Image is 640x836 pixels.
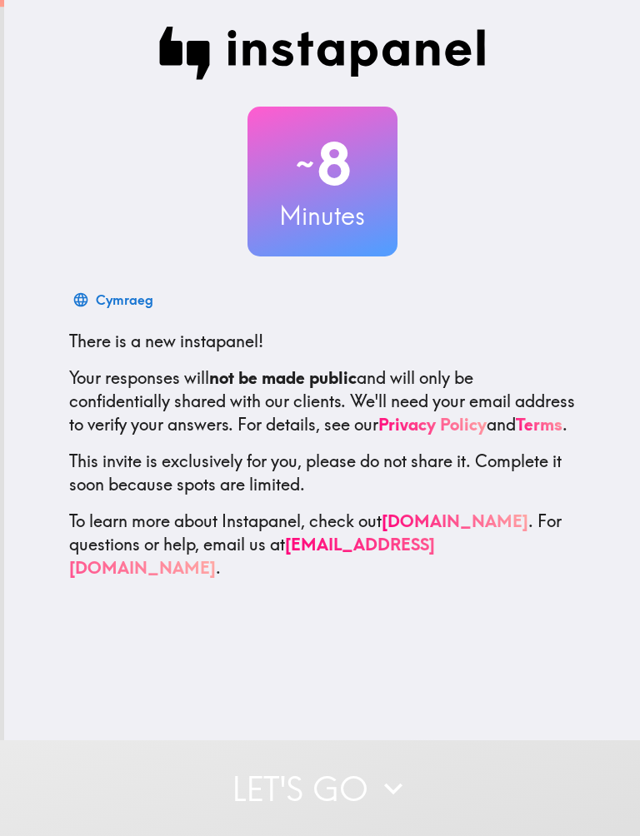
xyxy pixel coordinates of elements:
h2: 8 [247,130,397,198]
a: Terms [516,414,562,435]
a: [DOMAIN_NAME] [382,510,528,531]
p: This invite is exclusively for you, please do not share it. Complete it soon because spots are li... [69,450,576,496]
span: ~ [293,139,317,189]
p: To learn more about Instapanel, check out . For questions or help, email us at . [69,510,576,580]
img: Instapanel [159,27,486,80]
b: not be made public [209,367,357,388]
button: Cymraeg [69,283,160,316]
p: Your responses will and will only be confidentially shared with our clients. We'll need your emai... [69,366,576,436]
a: Privacy Policy [378,414,487,435]
span: There is a new instapanel! [69,331,263,351]
h3: Minutes [247,198,397,233]
a: [EMAIL_ADDRESS][DOMAIN_NAME] [69,534,435,578]
div: Cymraeg [96,288,153,311]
